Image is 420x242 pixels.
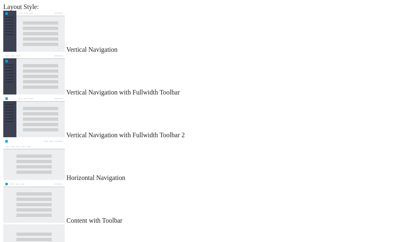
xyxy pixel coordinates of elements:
md-radio-button: Vertical Navigation with Fullwidth Toolbar [3,53,417,96]
img: vertical-nav.jpg [3,11,65,52]
span: Content with Toolbar [66,217,122,224]
img: horizontal-nav.jpg [3,139,65,180]
div: Layout Style: [3,3,417,11]
span: Vertical Navigation [66,46,118,53]
span: Vertical Navigation with Fullwidth Toolbar [66,89,180,96]
md-radio-button: Vertical Navigation [3,11,417,53]
img: vertical-nav-with-full-toolbar.jpg [3,53,65,94]
md-radio-button: Content with Toolbar [3,182,417,224]
img: vertical-nav-with-full-toolbar-2.jpg [3,96,65,137]
span: Vertical Navigation with Fullwidth Toolbar 2 [66,131,185,138]
span: Horizontal Navigation [66,174,126,181]
md-radio-button: Vertical Navigation with Fullwidth Toolbar 2 [3,96,417,139]
img: content-with-toolbar.jpg [3,182,65,223]
md-radio-button: Horizontal Navigation [3,139,417,182]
